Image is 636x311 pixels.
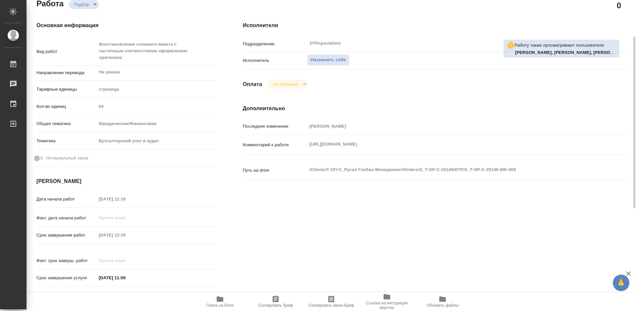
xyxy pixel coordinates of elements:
p: Вид работ [36,48,96,55]
button: Скопировать мини-бриф [303,292,359,311]
p: Тарифные единицы [36,86,96,93]
h4: Основная информация [36,22,216,29]
span: Обновить файлы [427,303,459,308]
p: Оксютович Ирина, Ковтун Светлана, Сархатов Руслан [515,49,616,56]
input: Пустое поле [96,213,154,223]
div: страница [96,84,216,95]
span: Нотариальный заказ [46,155,88,161]
p: Последнее изменение [243,123,307,130]
textarea: [URL][DOMAIN_NAME] [307,139,597,150]
p: Дата начала работ [36,196,96,202]
p: Тематика [36,138,96,144]
input: Пустое поле [96,194,154,204]
input: Пустое поле [96,102,216,111]
p: Путь на drive [243,167,307,174]
h4: Дополнительно [243,105,629,112]
button: Ссылка на инструкции верстки [359,292,415,311]
b: [PERSON_NAME], [PERSON_NAME], [PERSON_NAME] [515,50,630,55]
p: Срок завершения работ [36,232,96,239]
h4: Оплата [243,80,262,88]
button: 🙏 [613,275,629,291]
span: Ссылка на инструкции верстки [363,301,411,310]
textarea: /Clients/Т-ОП-С_Русал Глобал Менеджмент/Orders/S_T-OP-C-25149/DTP/S_T-OP-C-25149-WK-008 [307,164,597,175]
input: Пустое поле [96,230,154,240]
div: Бухгалтерский учет и аудит [96,135,216,147]
button: Подбор [72,2,91,7]
p: Подразделение [243,41,307,47]
input: Пустое поле [307,121,597,131]
input: ✎ Введи что-нибудь [96,273,154,283]
p: Факт. срок заверш. работ [36,257,96,264]
h4: [PERSON_NAME] [36,177,216,185]
span: 🙏 [615,276,627,290]
button: Не оплачена [271,81,300,87]
p: Исполнитель [243,57,307,64]
span: Назначить себя [311,56,346,64]
p: Общая тематика [36,120,96,127]
p: Срок завершения услуги [36,275,96,281]
p: Комментарий к работе [243,142,307,148]
span: Скопировать мини-бриф [308,303,354,308]
p: Кол-во единиц [36,103,96,110]
span: Скопировать бриф [258,303,293,308]
button: Папка на Drive [192,292,248,311]
p: Направление перевода [36,69,96,76]
p: Факт. дата начала работ [36,215,96,221]
h4: Исполнители [243,22,629,29]
button: Обновить файлы [415,292,470,311]
input: Пустое поле [96,256,154,265]
button: Назначить себя [307,54,349,66]
span: Папка на Drive [206,303,234,308]
div: Подбор [267,80,308,89]
div: Юридическая/Финансовая [96,118,216,129]
button: Скопировать бриф [248,292,303,311]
